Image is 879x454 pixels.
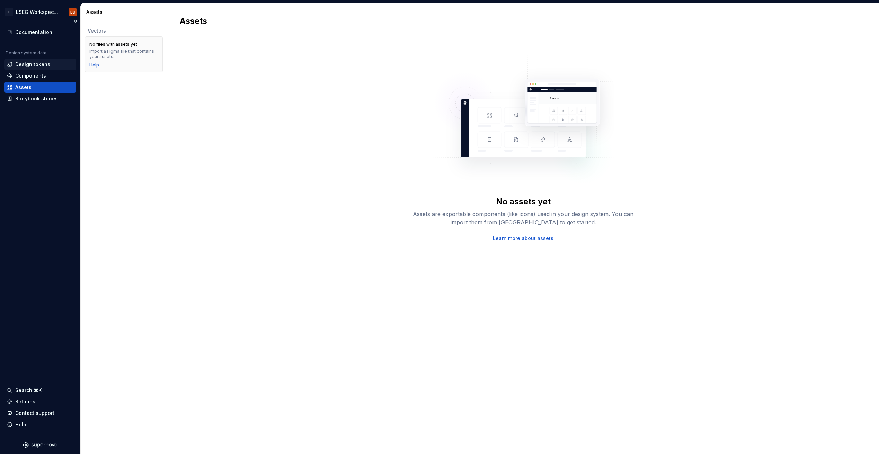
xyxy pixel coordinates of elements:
[6,50,46,56] div: Design system data
[15,29,52,36] div: Documentation
[4,82,76,93] a: Assets
[16,9,60,16] div: LSEG Workspace Design System
[86,9,164,16] div: Assets
[412,210,634,226] div: Assets are exportable components (like icons) used in your design system. You can import them fro...
[89,42,137,47] div: No files with assets yet
[15,398,35,405] div: Settings
[4,59,76,70] a: Design tokens
[4,27,76,38] a: Documentation
[15,72,46,79] div: Components
[4,70,76,81] a: Components
[15,61,50,68] div: Design tokens
[70,9,76,15] div: BD
[15,387,42,394] div: Search ⌘K
[4,419,76,430] button: Help
[88,27,160,34] div: Vectors
[89,48,158,60] div: Import a Figma file that contains your assets.
[1,5,79,19] button: LLSEG Workspace Design SystemBD
[23,442,57,448] svg: Supernova Logo
[4,396,76,407] a: Settings
[15,84,32,91] div: Assets
[15,421,26,428] div: Help
[180,16,858,27] h2: Assets
[496,196,551,207] div: No assets yet
[493,235,553,242] a: Learn more about assets
[4,385,76,396] button: Search ⌘K
[71,16,80,26] button: Collapse sidebar
[4,408,76,419] button: Contact support
[15,95,58,102] div: Storybook stories
[15,410,54,417] div: Contact support
[4,93,76,104] a: Storybook stories
[5,8,13,16] div: L
[89,62,99,68] a: Help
